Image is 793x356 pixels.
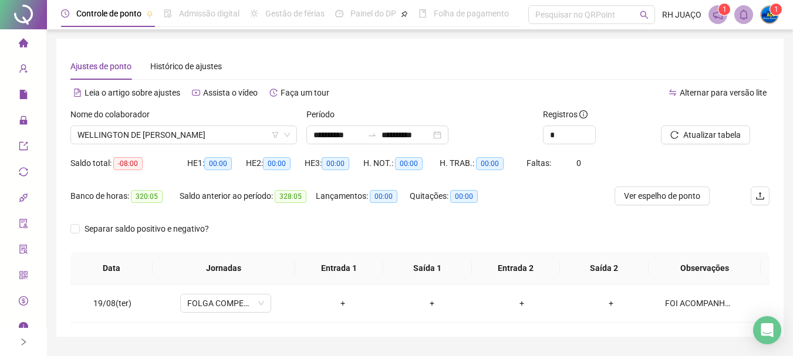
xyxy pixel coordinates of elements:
span: swap [669,89,677,97]
span: 00:00 [476,157,504,170]
span: upload [755,191,765,201]
span: audit [19,213,28,237]
div: FOI ACOMPANHAR A ESPOSA [PERSON_NAME] EM EXAMES [665,297,734,310]
span: 00:00 [395,157,423,170]
span: book [419,9,427,18]
span: Gestão de férias [265,9,325,18]
span: Admissão digital [179,9,239,18]
span: Faltas: [527,158,553,168]
span: swap-right [367,130,377,140]
span: clock-circle [61,9,69,18]
span: solution [19,239,28,263]
span: right [19,338,28,346]
span: Registros [543,108,588,121]
div: Saldo anterior ao período: [180,189,316,203]
span: Ver espelho de ponto [624,189,700,202]
span: home [19,33,28,56]
sup: Atualize o seu contato no menu Meus Dados [770,4,782,15]
span: bell [738,9,749,20]
div: Quitações: [410,189,497,203]
span: Controle de ponto [76,9,141,18]
span: WELLINGTON DE SANTANA DUARTE [77,126,290,144]
span: Ajustes de ponto [70,62,131,71]
span: 00:00 [370,190,397,203]
span: 19/08(ter) [93,299,131,308]
span: down [284,131,291,138]
th: Data [70,252,153,284]
span: export [19,136,28,160]
span: dashboard [335,9,343,18]
span: RH JUAÇO [662,8,701,21]
span: api [19,188,28,211]
th: Entrada 2 [472,252,561,284]
span: Painel do DP [350,9,396,18]
span: Assista o vídeo [203,88,258,97]
span: Histórico de ajustes [150,62,222,71]
th: Jornadas [153,252,295,284]
span: 0 [576,158,581,168]
div: + [486,297,556,310]
span: 00:00 [263,157,291,170]
span: to [367,130,377,140]
span: lock [19,110,28,134]
span: file [19,84,28,108]
th: Observações [649,252,761,284]
span: history [269,89,278,97]
span: 00:00 [322,157,349,170]
span: 1 [774,5,778,13]
span: Separar saldo positivo e negativo? [80,222,214,235]
button: Atualizar tabela [661,126,750,144]
span: search [640,11,649,19]
div: Banco de horas: [70,189,180,203]
div: H. NOT.: [363,157,440,170]
span: reload [670,131,679,139]
span: 1 [723,5,727,13]
span: 328:05 [275,190,306,203]
span: 320:05 [131,190,163,203]
span: file-done [164,9,172,18]
span: Faça um tour [281,88,329,97]
div: Lançamentos: [316,189,410,203]
div: HE 3: [305,157,363,170]
div: + [576,297,646,310]
span: pushpin [146,11,153,18]
span: Atualizar tabela [683,128,741,141]
span: youtube [192,89,200,97]
span: dollar [19,291,28,314]
span: 00:00 [450,190,478,203]
span: Folha de pagamento [434,9,509,18]
span: sync [19,162,28,185]
span: Alternar para versão lite [680,88,767,97]
label: Período [306,108,342,121]
span: Leia o artigo sobre ajustes [85,88,180,97]
th: Entrada 1 [295,252,384,284]
span: 00:00 [204,157,232,170]
span: user-add [19,59,28,82]
div: + [308,297,378,310]
div: H. TRAB.: [440,157,527,170]
div: HE 2: [246,157,305,170]
span: pushpin [401,11,408,18]
th: Saída 2 [560,252,649,284]
span: Observações [658,262,751,274]
label: Nome do colaborador [70,108,157,121]
th: Saída 1 [383,252,472,284]
div: Saldo total: [70,157,187,170]
span: file-text [73,89,82,97]
span: filter [272,131,279,138]
div: HE 1: [187,157,246,170]
span: notification [713,9,723,20]
span: qrcode [19,265,28,289]
span: info-circle [579,110,588,118]
div: + [397,297,467,310]
img: 66582 [761,6,778,23]
div: Open Intercom Messenger [753,316,781,344]
sup: 1 [718,4,730,15]
span: info-circle [19,317,28,340]
span: FOLGA COMPENSATÓRIA [187,294,264,312]
span: sun [250,9,258,18]
span: -08:00 [113,157,143,170]
button: Ver espelho de ponto [615,187,710,205]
